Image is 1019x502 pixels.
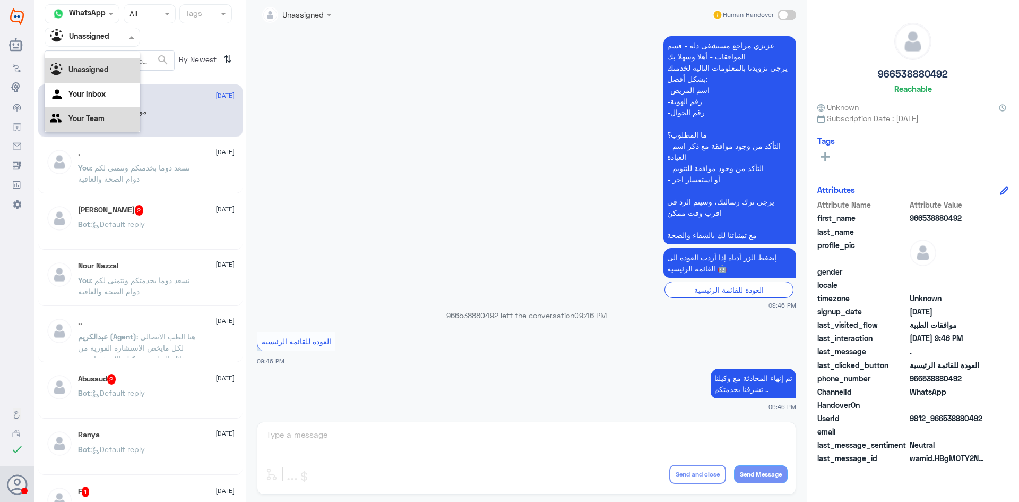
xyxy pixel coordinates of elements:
span: locale [817,279,908,291]
span: UserId [817,413,908,424]
span: Bot [78,219,90,228]
h5: F [78,487,90,497]
span: [DATE] [215,429,235,438]
img: defaultAdmin.png [46,318,73,344]
span: 2 [135,205,144,216]
span: Human Handover [723,10,774,20]
span: 2 [910,386,987,397]
img: Unassigned.svg [50,63,66,79]
span: : هنا الطب الاتصالي لكل مايخص الاستشارة الفورية من خلال التطبيق، يمكنك الاستفسار من خلال الاتصال ... [78,332,195,386]
img: defaultAdmin.png [46,261,73,288]
img: Unassigned.svg [50,29,66,45]
span: 2 [107,374,116,385]
span: phone_number [817,373,908,384]
button: search [157,52,169,69]
span: timezone [817,293,908,304]
img: defaultAdmin.png [46,205,73,232]
b: Your Inbox [68,89,106,98]
span: 09:46 PM [257,358,284,364]
span: email [817,426,908,437]
span: Bot [78,445,90,454]
span: : نسعد دوما بخدمتكم ونتمنى لكم دوام الصحة والعافية [78,276,190,296]
span: Subscription Date : [DATE] [817,113,1008,124]
span: null [910,399,987,411]
button: Avatar [7,474,27,495]
span: 966538880492 [910,373,987,384]
img: defaultAdmin.png [895,23,931,59]
span: [DATE] [215,486,235,496]
img: defaultAdmin.png [46,149,73,175]
span: You [78,276,91,285]
span: العودة للقائمة الرئيسية [910,360,987,371]
span: You [78,163,91,172]
span: : نسعد دوما بخدمتكم ونتمنى لكم دوام الصحة والعافية [78,163,190,183]
b: Your Team [68,114,105,123]
h5: Nour Nazzal [78,261,118,270]
span: last_message [817,346,908,357]
h5: 966538880492 [878,68,948,80]
h6: Reachable [894,84,932,93]
img: defaultAdmin.png [910,240,936,266]
span: last_name [817,226,908,237]
span: [DATE] [215,316,235,326]
h5: .. [78,318,82,327]
p: 11/10/2025, 9:46 PM [663,248,796,278]
span: null [910,426,987,437]
span: : Default reply [90,388,145,397]
span: [DATE] [215,147,235,157]
img: defaultAdmin.png [46,430,73,457]
h5: Ranya [78,430,100,439]
div: العودة للقائمة الرئيسية [664,282,793,298]
span: wamid.HBgMOTY2NTM4ODgwNDkyFQIAEhgUM0E2OEJCNzEzOUFGNjQ3MTJFNkMA [910,453,987,464]
span: first_name [817,212,908,224]
span: Unknown [817,101,859,113]
img: whatsapp.png [50,6,66,22]
img: yourTeam.svg [50,112,66,127]
span: 09:46 PM [768,301,796,310]
span: last_message_sentiment [817,439,908,450]
p: 966538880492 left the conversation [257,310,796,321]
span: [DATE] [215,260,235,269]
span: By Newest [175,50,219,72]
span: . [910,346,987,357]
span: last_interaction [817,333,908,344]
span: 2025-03-08T15:30:37.036Z [910,306,987,317]
span: HandoverOn [817,399,908,411]
span: search [157,54,169,66]
span: profile_pic [817,240,908,264]
b: All [50,44,58,53]
span: [DATE] [215,205,235,214]
span: null [910,266,987,277]
img: Widebot Logo [10,8,24,25]
span: موافقات الطبية [910,319,987,330]
span: 09:46 PM [768,402,796,411]
span: ChannelId [817,386,908,397]
span: عبدالكريم (Agent) [78,332,136,341]
input: Search by Name, Local etc… [45,51,174,70]
h6: Tags [817,136,835,146]
span: 09:46 PM [574,311,607,320]
span: last_visited_flow [817,319,908,330]
span: 0 [910,439,987,450]
h5: . [78,149,80,158]
span: [DATE] [215,91,235,100]
span: 2025-10-11T18:46:47.848Z [910,333,987,344]
b: Unassigned [68,65,109,74]
h5: عبدالله [78,205,144,216]
span: 9812_966538880492 [910,413,987,424]
p: 11/10/2025, 9:46 PM [663,36,796,244]
img: yourInbox.svg [50,87,66,103]
span: Bot [78,388,90,397]
i: ⇅ [223,50,232,68]
h5: Abusaud [78,374,116,385]
img: defaultAdmin.png [46,374,73,401]
span: signup_date [817,306,908,317]
span: last_message_id [817,453,908,464]
span: Attribute Name [817,199,908,210]
button: Send Message [734,465,788,483]
span: gender [817,266,908,277]
span: null [910,279,987,291]
i: check [11,443,23,456]
span: Unknown [910,293,987,304]
span: 1 [82,487,90,497]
